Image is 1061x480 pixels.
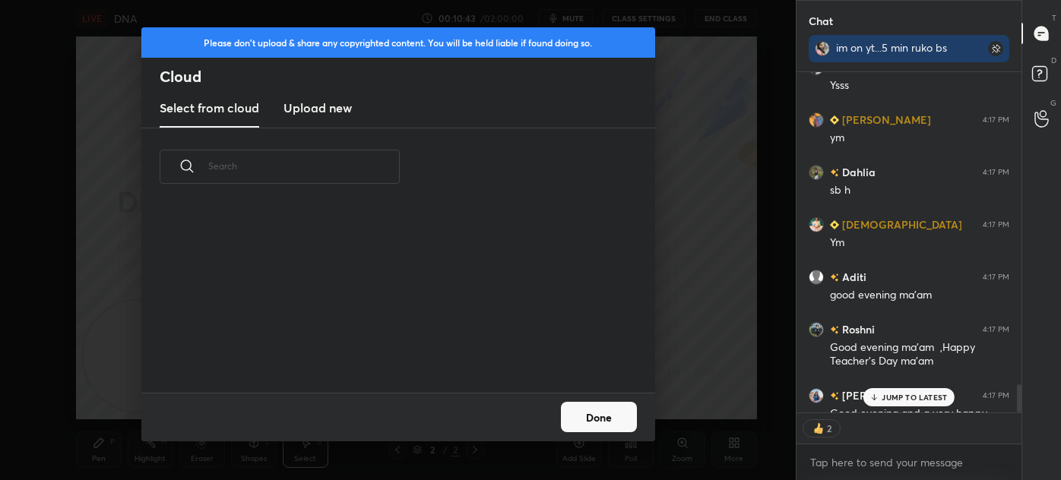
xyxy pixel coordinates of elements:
[830,392,839,400] img: no-rating-badge.077c3623.svg
[141,27,655,58] div: Please don't upload & share any copyrighted content. You will be held liable if found doing so.
[830,273,839,282] img: no-rating-badge.077c3623.svg
[839,387,931,403] h6: [PERSON_NAME]
[839,269,866,285] h6: Aditi
[983,273,1009,282] div: 4:17 PM
[830,326,839,334] img: no-rating-badge.077c3623.svg
[983,391,1009,400] div: 4:17 PM
[839,164,876,180] h6: Dahlia
[815,41,830,56] img: d27488215f1b4d5fb42b818338f14208.jpg
[1051,55,1056,66] p: D
[882,393,947,402] p: JUMP TO LATEST
[830,220,839,229] img: Learner_Badge_beginner_1_8b307cf2a0.svg
[983,220,1009,229] div: 4:17 PM
[830,115,839,125] img: Learner_Badge_beginner_1_8b307cf2a0.svg
[809,270,824,285] img: default.png
[830,288,1009,303] div: good evening ma'am
[826,422,832,434] div: 2
[797,1,845,41] p: Chat
[830,169,839,177] img: no-rating-badge.077c3623.svg
[830,131,1009,146] div: ym
[160,67,655,87] h2: Cloud
[839,321,875,337] h6: Roshni
[830,183,1009,198] div: sb h
[809,388,824,403] img: c903dbe86a7348a8a5c0be88d5178b9b.jpg
[830,78,1009,93] div: Ysss
[839,216,962,232] h6: [DEMOGRAPHIC_DATA]
[983,115,1009,125] div: 4:17 PM
[830,340,1009,369] div: Good evening ma'am ,Happy Teacher's Day ma'am
[797,72,1021,412] div: grid
[208,134,400,198] input: Search
[983,168,1009,177] div: 4:17 PM
[283,99,352,117] h3: Upload new
[830,406,1009,435] div: Good evening and a very happy [DATE], ma'am!
[1050,97,1056,109] p: G
[983,325,1009,334] div: 4:17 PM
[839,112,931,128] h6: [PERSON_NAME]
[1052,12,1056,24] p: T
[561,402,637,432] button: Done
[809,112,824,128] img: 3
[836,41,955,55] div: im on yt...5 min ruko bs
[809,322,824,337] img: 1f9f8cf2f6254b94aee53641f3e0ab9a.jpg
[811,421,826,436] img: thumbs_up.png
[141,201,637,393] div: grid
[830,235,1009,251] div: Ym
[809,165,824,180] img: photo.jpg
[809,217,824,232] img: b5e99d7d003242dcb80004e380b1327e.jpg
[160,99,259,117] h3: Select from cloud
